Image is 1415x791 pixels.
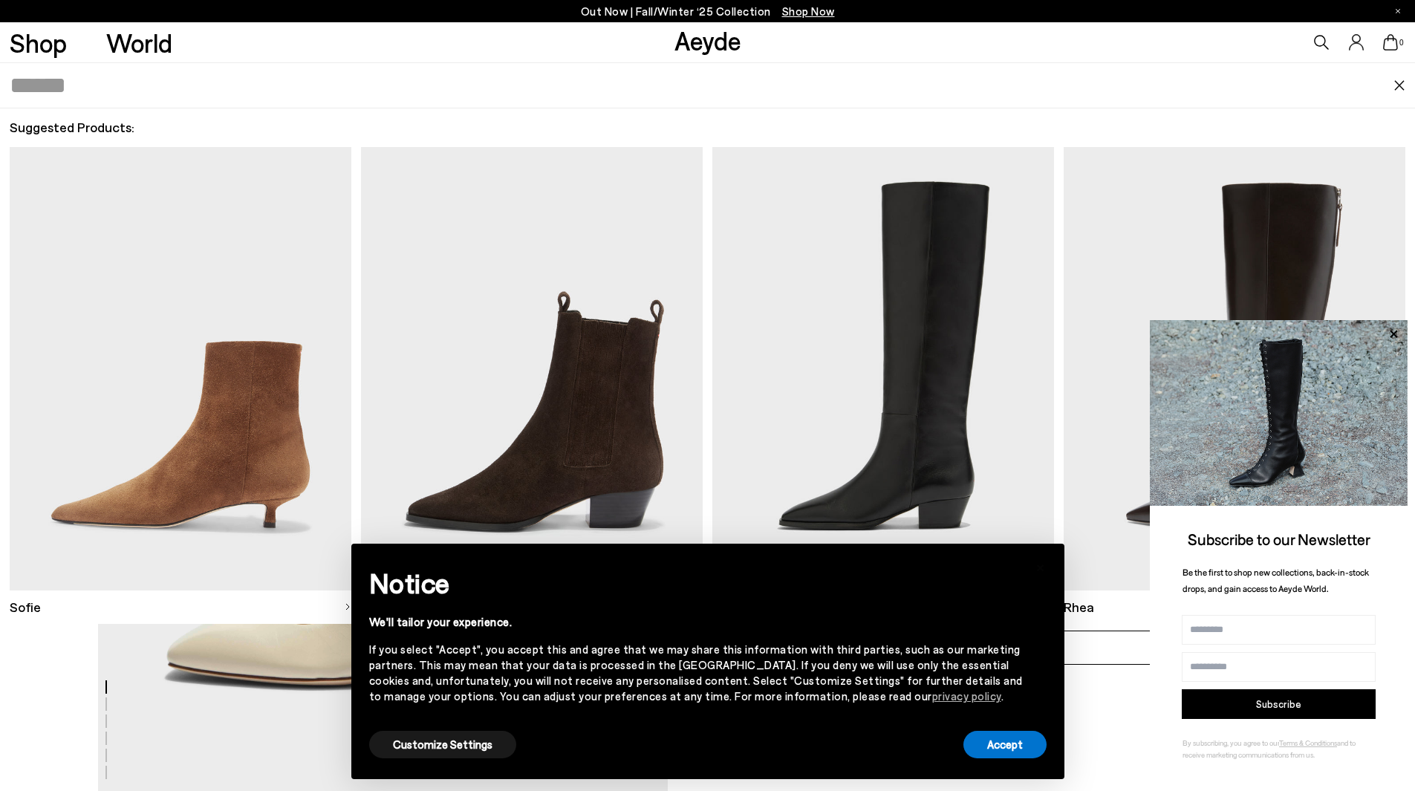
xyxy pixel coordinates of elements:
img: Descriptive text [10,147,351,590]
img: Descriptive text [712,147,1054,590]
span: × [1035,555,1046,576]
span: By subscribing, you agree to our [1183,738,1279,747]
button: Accept [963,731,1047,758]
img: close.svg [1393,80,1405,91]
a: 0 [1383,34,1398,51]
div: We'll tailor your experience. [369,614,1023,630]
img: Descriptive text [1064,147,1405,590]
span: Be the first to shop new collections, back-in-stock drops, and gain access to Aeyde World. [1183,567,1369,594]
button: Customize Settings [369,731,516,758]
div: If you select "Accept", you accept this and agree that we may share this information with third p... [369,642,1023,704]
span: Sofie [10,598,41,616]
a: World [106,30,172,56]
button: Subscribe [1182,689,1376,719]
button: Close this notice [1023,548,1058,584]
a: Aeyde [674,25,741,56]
span: Rhea [1064,598,1094,616]
a: Sofie [10,590,351,624]
a: Shop [10,30,67,56]
span: 0 [1398,39,1405,47]
span: Subscribe to our Newsletter [1188,530,1370,548]
h2: Notice [369,564,1023,602]
img: 2a6287a1333c9a56320fd6e7b3c4a9a9.jpg [1150,320,1408,506]
a: Terms & Conditions [1279,738,1337,747]
span: Navigate to /collections/new-in [782,4,835,18]
a: privacy policy [932,689,1001,703]
p: Out Now | Fall/Winter ‘25 Collection [581,2,835,21]
h2: Suggested Products: [10,118,1405,137]
img: Descriptive text [361,147,703,590]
